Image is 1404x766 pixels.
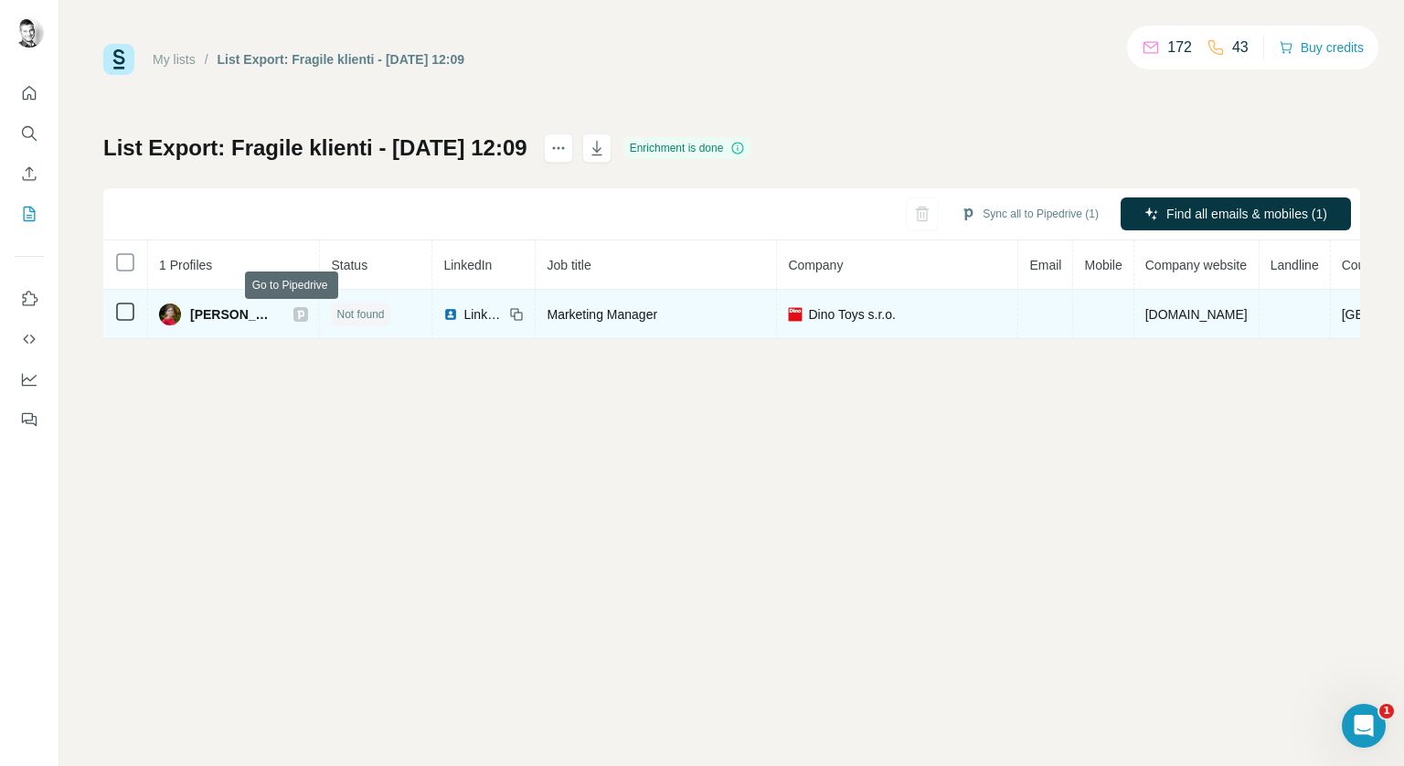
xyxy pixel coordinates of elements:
[336,306,384,323] span: Not found
[1342,704,1386,748] iframe: Intercom live chat
[1145,258,1247,272] span: Company website
[1166,205,1327,223] span: Find all emails & mobiles (1)
[15,157,44,190] button: Enrich CSV
[788,307,803,322] img: company-logo
[1084,258,1122,272] span: Mobile
[1167,37,1192,59] p: 172
[1279,35,1364,60] button: Buy credits
[443,307,458,322] img: LinkedIn logo
[205,50,208,69] li: /
[190,305,275,324] span: [PERSON_NAME]
[331,258,367,272] span: Status
[1271,258,1319,272] span: Landline
[1121,197,1351,230] button: Find all emails & mobiles (1)
[15,77,44,110] button: Quick start
[15,282,44,315] button: Use Surfe on LinkedIn
[1145,307,1248,322] span: [DOMAIN_NAME]
[1342,258,1387,272] span: Country
[15,323,44,356] button: Use Surfe API
[544,133,573,163] button: actions
[15,363,44,396] button: Dashboard
[624,137,751,159] div: Enrichment is done
[1029,258,1061,272] span: Email
[15,18,44,48] img: Avatar
[948,200,1111,228] button: Sync all to Pipedrive (1)
[153,52,196,67] a: My lists
[103,133,527,163] h1: List Export: Fragile klienti - [DATE] 12:09
[788,258,843,272] span: Company
[15,403,44,436] button: Feedback
[443,258,492,272] span: LinkedIn
[103,44,134,75] img: Surfe Logo
[15,197,44,230] button: My lists
[218,50,464,69] div: List Export: Fragile klienti - [DATE] 12:09
[15,117,44,150] button: Search
[159,303,181,325] img: Avatar
[547,307,657,322] span: Marketing Manager
[547,258,590,272] span: Job title
[1232,37,1249,59] p: 43
[463,305,504,324] span: LinkedIn
[808,305,895,324] span: Dino Toys s.r.o.
[1379,704,1394,718] span: 1
[159,258,212,272] span: 1 Profiles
